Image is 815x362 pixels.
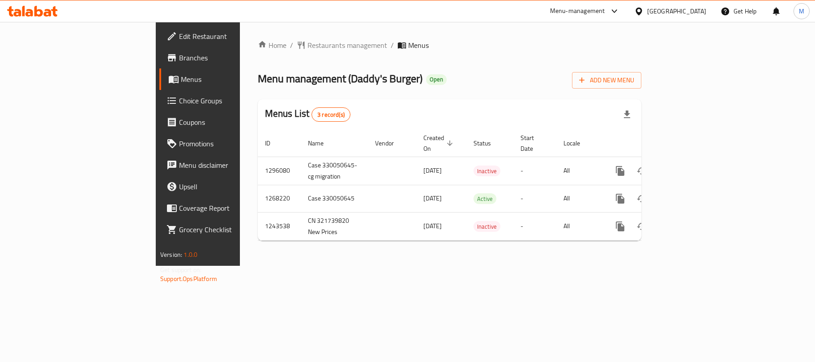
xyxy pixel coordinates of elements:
[408,40,429,51] span: Menus
[799,6,804,16] span: M
[179,117,285,128] span: Coupons
[474,221,500,232] span: Inactive
[556,212,602,240] td: All
[616,104,638,125] div: Export file
[265,138,282,149] span: ID
[160,249,182,260] span: Version:
[610,216,631,237] button: more
[179,95,285,106] span: Choice Groups
[159,219,292,240] a: Grocery Checklist
[308,138,335,149] span: Name
[556,185,602,212] td: All
[423,132,456,154] span: Created On
[426,74,447,85] div: Open
[159,133,292,154] a: Promotions
[179,160,285,170] span: Menu disclaimer
[307,40,387,51] span: Restaurants management
[183,249,197,260] span: 1.0.0
[579,75,634,86] span: Add New Menu
[426,76,447,83] span: Open
[301,185,368,212] td: Case 330050645
[159,26,292,47] a: Edit Restaurant
[423,192,442,204] span: [DATE]
[474,221,500,232] div: Inactive
[556,157,602,185] td: All
[610,188,631,209] button: more
[312,111,350,119] span: 3 record(s)
[423,220,442,232] span: [DATE]
[159,197,292,219] a: Coverage Report
[423,165,442,176] span: [DATE]
[159,47,292,68] a: Branches
[474,166,500,176] span: Inactive
[160,273,217,285] a: Support.OpsPlatform
[179,203,285,213] span: Coverage Report
[159,68,292,90] a: Menus
[159,154,292,176] a: Menu disclaimer
[159,176,292,197] a: Upsell
[610,160,631,182] button: more
[521,132,546,154] span: Start Date
[563,138,592,149] span: Locale
[179,181,285,192] span: Upsell
[301,212,368,240] td: CN 321739820 New Prices
[631,188,653,209] button: Change Status
[513,212,556,240] td: -
[297,40,387,51] a: Restaurants management
[550,6,605,17] div: Menu-management
[258,40,641,51] nav: breadcrumb
[301,157,368,185] td: Case 330050645-cg migration
[265,107,350,122] h2: Menus List
[474,194,496,204] span: Active
[391,40,394,51] li: /
[375,138,405,149] span: Vendor
[311,107,350,122] div: Total records count
[179,138,285,149] span: Promotions
[474,193,496,204] div: Active
[160,264,201,276] span: Get support on:
[159,111,292,133] a: Coupons
[179,224,285,235] span: Grocery Checklist
[258,68,422,89] span: Menu management ( Daddy's Burger )
[513,185,556,212] td: -
[572,72,641,89] button: Add New Menu
[258,130,703,241] table: enhanced table
[513,157,556,185] td: -
[159,90,292,111] a: Choice Groups
[631,160,653,182] button: Change Status
[181,74,285,85] span: Menus
[631,216,653,237] button: Change Status
[179,31,285,42] span: Edit Restaurant
[179,52,285,63] span: Branches
[474,138,503,149] span: Status
[602,130,703,157] th: Actions
[647,6,706,16] div: [GEOGRAPHIC_DATA]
